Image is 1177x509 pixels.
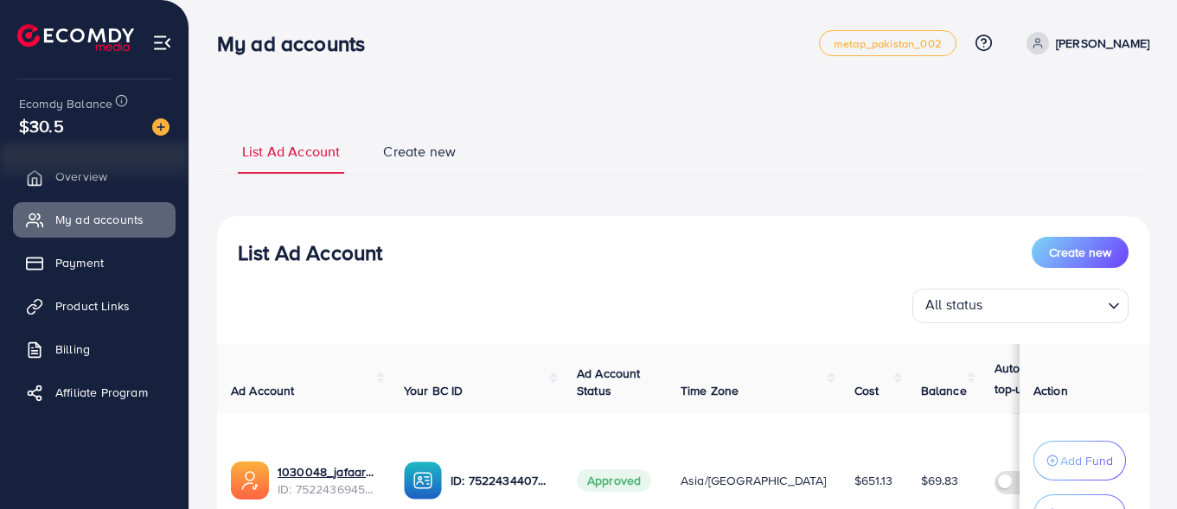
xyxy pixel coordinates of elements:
span: Time Zone [681,382,739,399]
a: metap_pakistan_002 [819,30,956,56]
p: Add Fund [1060,450,1113,471]
span: Action [1033,382,1068,399]
span: Balance [921,382,967,399]
span: List Ad Account [242,142,340,162]
a: Affiliate Program [13,375,176,410]
span: Create new [383,142,456,162]
span: Payment [55,254,104,271]
p: [PERSON_NAME] [1056,33,1149,54]
iframe: Chat [1103,431,1164,496]
a: Product Links [13,289,176,323]
button: Create new [1032,237,1129,268]
span: Asia/[GEOGRAPHIC_DATA] [681,472,827,489]
span: $30.5 [19,113,64,138]
span: My ad accounts [55,211,144,228]
span: Ecomdy Balance [19,95,112,112]
button: Add Fund [1033,441,1126,480]
span: Affiliate Program [55,384,148,401]
div: <span class='underline'>1030048_jafaar123_1751453845453</span></br>7522436945524654081 [278,463,376,499]
a: [PERSON_NAME] [1020,32,1149,54]
h3: My ad accounts [217,31,379,56]
img: image [152,118,170,136]
p: Auto top-up [995,358,1045,399]
span: Billing [55,340,90,358]
span: ID: 7522436945524654081 [278,480,376,498]
h3: List Ad Account [238,240,382,265]
a: Billing [13,332,176,366]
input: Search for option [988,292,1101,319]
img: ic-ads-acc.e4c84228.svg [231,461,269,499]
img: menu [152,33,172,53]
span: All status [922,291,987,319]
span: metap_pakistan_002 [834,38,942,49]
span: Ad Account Status [577,365,641,399]
span: Approved [577,469,651,492]
span: Your BC ID [404,382,464,399]
img: logo [17,24,134,51]
div: Search for option [912,289,1129,323]
span: Ad Account [231,382,295,399]
a: Payment [13,245,176,280]
img: ic-ba-acc.ded83a64.svg [404,461,442,499]
span: $69.83 [921,472,959,489]
span: $651.13 [854,472,893,489]
a: 1030048_jafaar123_1751453845453 [278,463,376,480]
a: Overview [13,159,176,194]
span: Create new [1049,244,1111,261]
span: Cost [854,382,880,399]
p: ID: 7522434407987298322 [451,470,549,491]
span: Overview [55,168,107,185]
span: Product Links [55,297,130,315]
a: My ad accounts [13,202,176,237]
